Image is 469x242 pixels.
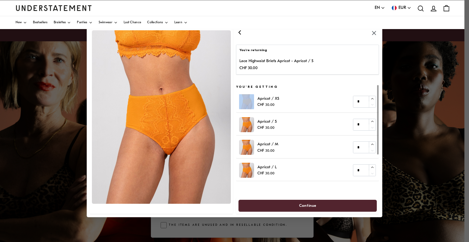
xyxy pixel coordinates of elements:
a: Panties [77,16,92,29]
p: Apricot / L [257,164,277,170]
img: ACLA-HIW-004-3.jpg [92,30,231,204]
img: ACLA-HIW-004-3.jpg [239,94,254,109]
a: Understatement Homepage [16,5,92,11]
span: EN [375,5,380,11]
button: Continue [238,199,377,211]
p: CHF 30.00 [257,171,277,177]
a: Bestsellers [33,16,47,29]
span: EUR [398,5,406,11]
img: ACLA-HIW-004-3.jpg [239,140,254,155]
img: ACLA-HIW-004-3.jpg [239,163,254,178]
span: Last Chance [124,21,141,24]
span: Continue [299,200,316,211]
p: Lace Highwaist Briefs Apricot - Apricot / S [240,58,314,64]
p: CHF 30.00 [257,102,279,108]
p: CHF 30.00 [240,65,314,71]
span: Bestsellers [33,21,47,24]
button: EUR [391,5,411,11]
span: Bralettes [54,21,66,24]
p: Apricot / M [257,141,278,147]
span: New [16,21,22,24]
a: Last Chance [124,16,141,29]
p: CHF 30.00 [257,148,278,154]
a: Collections [147,16,168,29]
a: Learn [174,16,188,29]
img: ACLA-HIW-004-3.jpg [239,117,254,132]
span: Panties [77,21,87,24]
a: Swimwear [99,16,118,29]
span: Learn [174,21,183,24]
a: New [16,16,27,29]
span: Swimwear [99,21,112,24]
p: Apricot / XS [257,95,279,102]
button: EN [375,5,385,11]
p: Apricot / S [257,118,277,125]
h5: You're getting [236,84,379,89]
p: CHF 30.00 [257,125,277,131]
a: Bralettes [54,16,71,29]
span: Collections [147,21,163,24]
p: You're returning [240,48,376,53]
